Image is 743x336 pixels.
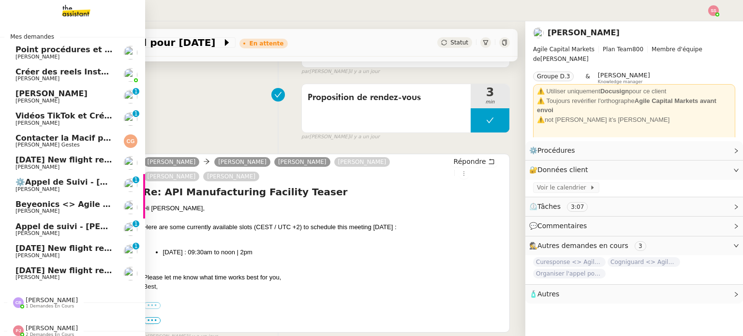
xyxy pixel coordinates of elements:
[525,236,743,255] div: 🕵️Autres demandes en cours 3
[124,68,137,82] img: users%2FoFdbodQ3TgNoWt9kP3GXAs5oaCq1%2Favatar%2Fprofile-pic.png
[144,273,505,282] div: Please let me know what time works best for you,
[537,222,587,230] span: Commentaires
[525,285,743,304] div: 🧴Autres
[301,68,380,76] small: [PERSON_NAME]
[533,46,594,53] span: Agile Capital Markets
[13,297,24,308] img: svg
[525,217,743,235] div: 💬Commentaires
[15,186,59,192] span: [PERSON_NAME]
[537,166,588,174] span: Données client
[471,87,509,98] span: 3
[598,72,650,84] app-user-label: Knowledge manager
[529,203,596,210] span: ⏲️
[15,98,59,104] span: [PERSON_NAME]
[15,45,121,54] span: Point procédures et FAQ
[598,72,650,79] span: [PERSON_NAME]
[537,146,575,154] span: Procédures
[15,111,209,120] span: Vidéos TikTok et Créatives META - août 2025
[598,79,643,85] span: Knowledge manager
[450,39,468,46] span: Statut
[134,220,138,229] p: 1
[529,164,592,175] span: 🔐
[26,304,74,309] span: 1 demandes en cours
[15,266,209,275] span: [DATE] New flight request - [PERSON_NAME]
[124,201,137,214] img: users%2FXPWOVq8PDVf5nBVhDcXguS2COHE3%2Favatar%2F3f89dc26-16aa-490f-9632-b2fdcfc735a1
[274,158,330,166] a: [PERSON_NAME]
[15,200,171,209] span: Beyeonics <> Agile Capital Markets
[124,267,137,280] img: users%2FC9SBsJ0duuaSgpQFj5LgoEX8n0o2%2Favatar%2Fec9d51b8-9413-4189-adfb-7be4d8c96a3c
[15,54,59,60] span: [PERSON_NAME]
[144,317,161,324] span: •••
[525,161,743,179] div: 🔐Données client
[133,110,139,117] nz-badge-sup: 1
[133,243,139,249] nz-badge-sup: 1
[133,88,139,95] nz-badge-sup: 1
[15,89,88,98] span: [PERSON_NAME]
[144,302,161,309] label: •••
[548,28,620,37] a: [PERSON_NAME]
[308,54,403,61] span: il y a 16 heures
[134,110,138,119] p: 1
[15,120,59,126] span: [PERSON_NAME]
[4,32,60,42] span: Mes demandes
[124,46,137,59] img: users%2FW4OQjB9BRtYK2an7yusO0WsYLsD3%2Favatar%2F28027066-518b-424c-8476-65f2e549ac29
[124,90,137,103] img: users%2FW4OQjB9BRtYK2an7yusO0WsYLsD3%2Favatar%2F28027066-518b-424c-8476-65f2e549ac29
[308,90,465,105] span: Proposition de rendez-vous
[124,112,137,126] img: users%2FCk7ZD5ubFNWivK6gJdIkoi2SB5d2%2Favatar%2F3f84dbb7-4157-4842-a987-fca65a8b7a9a
[471,98,509,106] span: min
[144,158,200,166] a: [PERSON_NAME]
[134,243,138,251] p: 1
[632,46,643,53] span: 800
[567,202,588,212] nz-tag: 3:07
[124,178,137,192] img: users%2FW4OQjB9BRtYK2an7yusO0WsYLsD3%2Favatar%2F28027066-518b-424c-8476-65f2e549ac29
[124,134,137,148] img: svg
[15,177,230,187] span: ⚙️Appel de Suivi - [PERSON_NAME] - UCPA VITAM
[15,133,226,143] span: Contacter la Macif pour nouvel ordre de mission
[133,220,139,227] nz-badge-sup: 1
[15,244,209,253] span: [DATE] New flight request - [PERSON_NAME]
[708,5,719,16] img: svg
[537,242,628,249] span: Autres demandes en cours
[15,75,59,82] span: [PERSON_NAME]
[537,96,731,115] div: ⚠️ Toujours revérifier l'orthographe
[15,208,59,214] span: [PERSON_NAME]
[15,222,184,231] span: Appel de suivi - [PERSON_NAME] - TDX
[13,325,24,336] img: svg
[249,41,283,46] div: En attente
[144,282,505,292] div: Best,
[214,158,270,166] a: [PERSON_NAME]
[537,87,731,96] div: ⚠️ Utiliser uniquement pour ce client
[144,204,505,213] div: Hi [PERSON_NAME],
[134,176,138,185] p: 1
[537,115,731,125] div: not [PERSON_NAME] it’s [PERSON_NAME]
[603,46,632,53] span: Plan Team
[537,290,559,298] span: Autres
[529,242,650,249] span: 🕵️
[301,68,310,76] span: par
[301,133,310,141] span: par
[635,241,646,251] nz-tag: 3
[533,44,735,64] span: [PERSON_NAME]
[15,252,59,259] span: [PERSON_NAME]
[525,141,743,160] div: ⚙️Procédures
[334,158,390,166] a: [PERSON_NAME]
[533,72,574,81] nz-tag: Groupe D.3
[15,142,80,148] span: [PERSON_NAME] Gestes
[537,134,731,144] div: ______________
[585,72,590,84] span: &
[203,172,259,181] a: [PERSON_NAME]
[529,145,580,156] span: ⚙️
[15,67,129,76] span: Créer des reels Instagram
[537,116,545,123] strong: ⚠️
[144,185,505,199] h4: Re: API Manufacturing Facility Teaser
[533,269,606,278] span: Organiser l'appel pour [PERSON_NAME]
[350,133,380,141] span: il y a un jour
[144,222,505,232] div: Here are some currently available slots (CEST / UTC +2) to schedule this meeting [DATE] :
[529,222,591,230] span: 💬
[26,324,78,332] span: [PERSON_NAME]
[454,157,486,166] span: Répondre
[301,133,380,141] small: [PERSON_NAME]
[134,88,138,97] p: 1
[537,183,590,192] span: Voir le calendrier
[148,173,196,180] span: [PERSON_NAME]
